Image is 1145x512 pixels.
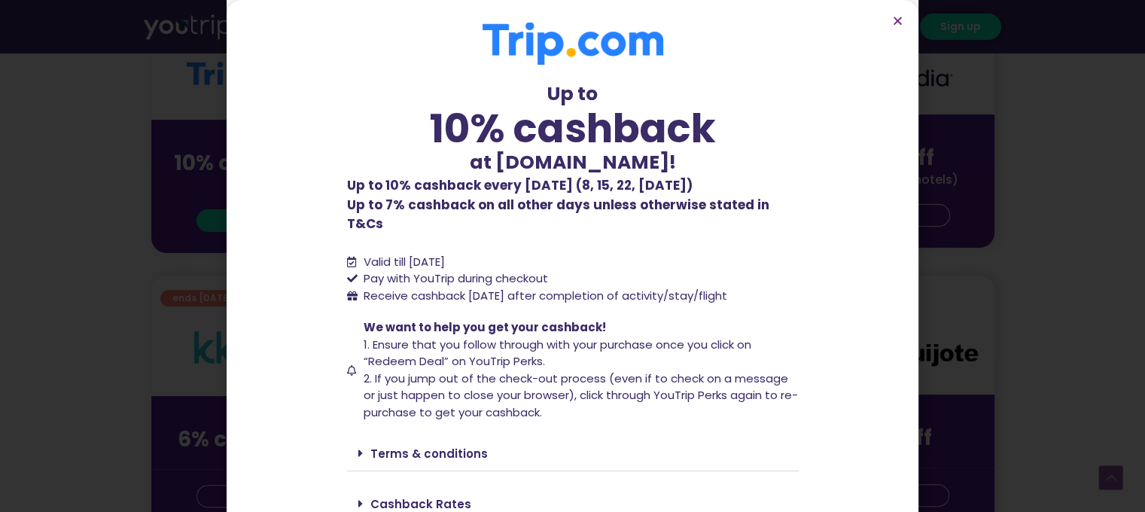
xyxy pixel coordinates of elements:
[360,270,548,288] span: Pay with YouTrip during checkout
[347,436,799,471] div: Terms & conditions
[364,337,751,370] span: 1. Ensure that you follow through with your purchase once you click on “Redeem Deal” on YouTrip P...
[364,319,606,335] span: We want to help you get your cashback!
[347,176,799,234] p: Up to 7% cashback on all other days unless otherwise stated in T&Cs
[370,446,488,462] a: Terms & conditions
[347,176,693,194] b: Up to 10% cashback every [DATE] (8, 15, 22, [DATE])
[347,108,799,148] div: 10% cashback
[364,288,727,303] span: Receive cashback [DATE] after completion of activity/stay/flight
[364,254,445,270] span: Valid till [DATE]
[892,15,903,26] a: Close
[364,370,798,420] span: 2. If you jump out of the check-out process (even if to check on a message or just happen to clos...
[370,496,471,512] a: Cashback Rates
[347,80,799,176] div: Up to at [DOMAIN_NAME]!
